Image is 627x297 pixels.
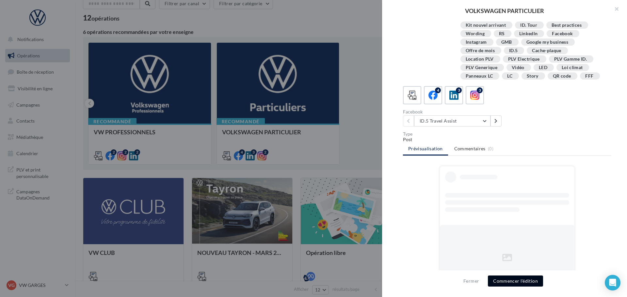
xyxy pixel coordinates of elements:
[552,31,573,36] div: Facebook
[403,110,505,114] div: Facebook
[435,87,441,93] div: 4
[461,277,482,285] button: Fermer
[466,40,487,45] div: Instagram
[501,40,512,45] div: GMB
[403,136,611,143] div: Post
[507,74,512,79] div: LC
[585,74,593,79] div: FFF
[520,23,537,28] div: ID. Tour
[466,31,485,36] div: Wording
[552,23,582,28] div: Best practices
[488,275,543,287] button: Commencer l'édition
[488,146,493,151] span: (0)
[477,87,483,93] div: 3
[527,74,539,79] div: Story
[414,115,490,126] button: ID.5 Travel Assist
[554,57,587,62] div: PLV Gamme ID.
[403,132,611,136] div: Type
[393,8,617,14] div: VOLKSWAGEN PARTICULIER
[466,23,506,28] div: Kit nouvel arrivant
[519,31,538,36] div: Linkedln
[509,48,518,53] div: ID.5
[532,48,561,53] div: Cache-plaque
[553,74,571,79] div: QR code
[466,48,495,53] div: Offre de mois
[562,65,583,70] div: Loi climat
[466,65,498,70] div: PLV Generique
[512,65,524,70] div: Vidéo
[454,145,486,152] span: Commentaires
[499,31,505,36] div: RS
[526,40,568,45] div: Google my business
[539,65,547,70] div: LED
[456,87,462,93] div: 3
[508,57,540,62] div: PLV Electrique
[466,74,493,79] div: Panneaux LC
[466,57,494,62] div: Location PLV
[605,275,620,290] div: Open Intercom Messenger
